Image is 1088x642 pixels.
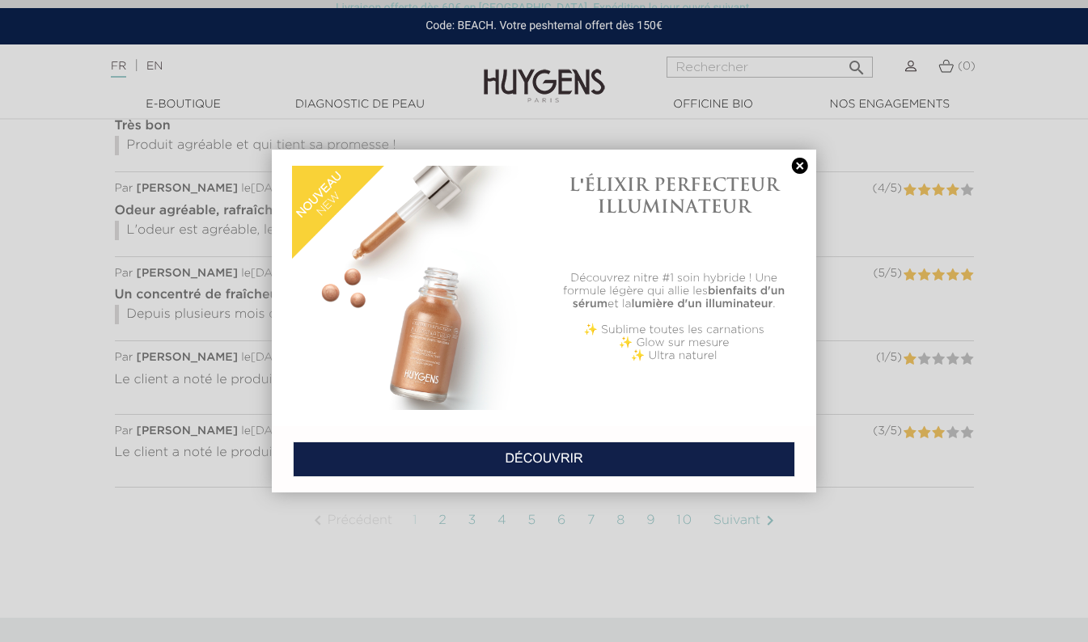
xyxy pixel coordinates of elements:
[573,285,785,310] b: bienfaits d'un sérum
[552,349,796,362] p: ✨ Ultra naturel
[293,441,795,477] a: DÉCOUVRIR
[552,174,796,217] h1: L'ÉLIXIR PERFECTEUR ILLUMINATEUR
[632,298,773,310] b: lumière d'un illuminateur
[552,323,796,336] p: ✨ Sublime toutes les carnations
[552,272,796,310] p: Découvrez nitre #1 soin hybride ! Une formule légère qui allie les et la .
[552,336,796,349] p: ✨ Glow sur mesure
